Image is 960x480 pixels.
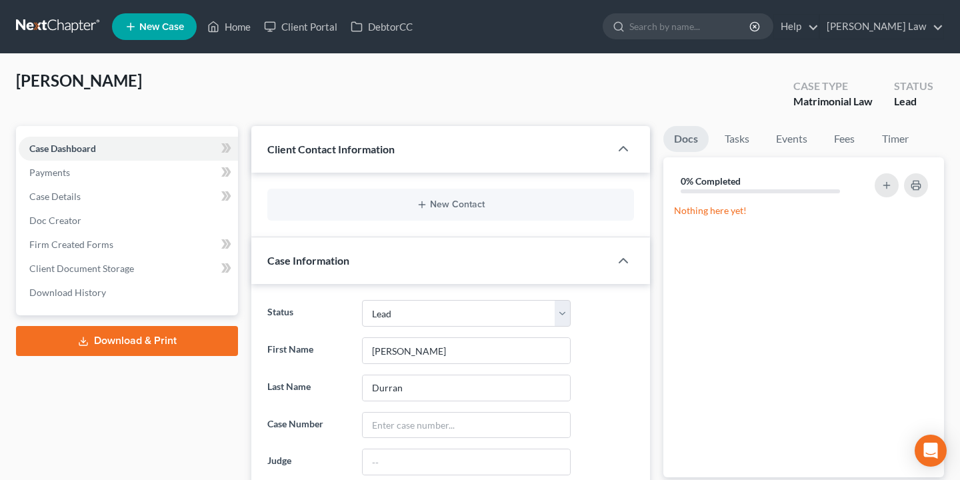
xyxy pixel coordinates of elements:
a: Case Dashboard [19,137,238,161]
a: Payments [19,161,238,185]
p: Nothing here yet! [674,204,933,217]
input: -- [363,449,569,475]
a: Timer [871,126,919,152]
a: Client Portal [257,15,344,39]
span: Client Contact Information [267,143,395,155]
span: Case Dashboard [29,143,96,154]
a: Events [765,126,818,152]
a: Doc Creator [19,209,238,233]
a: Tasks [714,126,760,152]
span: Case Details [29,191,81,202]
label: Status [261,300,355,327]
div: Status [894,79,933,94]
strong: 0% Completed [681,175,741,187]
a: Firm Created Forms [19,233,238,257]
div: Matrimonial Law [793,94,873,109]
span: Client Document Storage [29,263,134,274]
a: Home [201,15,257,39]
a: Help [774,15,819,39]
div: Open Intercom Messenger [915,435,947,467]
span: Doc Creator [29,215,81,226]
span: Download History [29,287,106,298]
span: [PERSON_NAME] [16,71,142,90]
span: Case Information [267,254,349,267]
a: Docs [663,126,709,152]
label: Case Number [261,412,355,439]
span: Firm Created Forms [29,239,113,250]
input: Enter case number... [363,413,569,438]
a: DebtorCC [344,15,419,39]
a: Download & Print [16,326,238,356]
a: Download History [19,281,238,305]
a: Client Document Storage [19,257,238,281]
input: Search by name... [629,14,751,39]
input: Enter First Name... [363,338,569,363]
label: Last Name [261,375,355,401]
div: Case Type [793,79,873,94]
span: New Case [139,22,184,32]
input: Enter Last Name... [363,375,569,401]
label: First Name [261,337,355,364]
a: [PERSON_NAME] Law [820,15,943,39]
a: Fees [823,126,866,152]
a: Case Details [19,185,238,209]
label: Judge [261,449,355,475]
span: Payments [29,167,70,178]
button: New Contact [278,199,623,210]
div: Lead [894,94,933,109]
